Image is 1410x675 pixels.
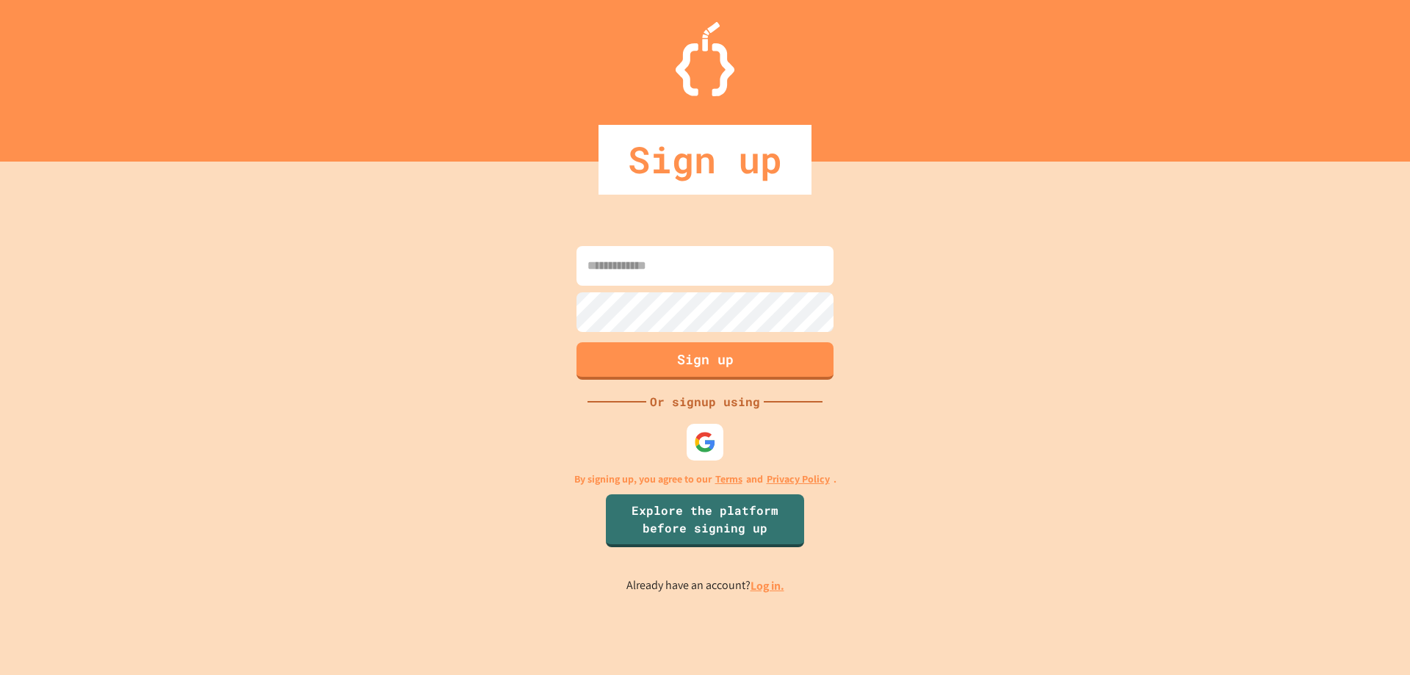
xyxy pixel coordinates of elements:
[676,22,734,96] img: Logo.svg
[715,472,742,487] a: Terms
[599,125,811,195] div: Sign up
[576,342,834,380] button: Sign up
[751,578,784,593] a: Log in.
[574,472,836,487] p: By signing up, you agree to our and .
[767,472,830,487] a: Privacy Policy
[626,577,784,595] p: Already have an account?
[606,494,804,547] a: Explore the platform before signing up
[694,431,716,453] img: google-icon.svg
[646,393,764,411] div: Or signup using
